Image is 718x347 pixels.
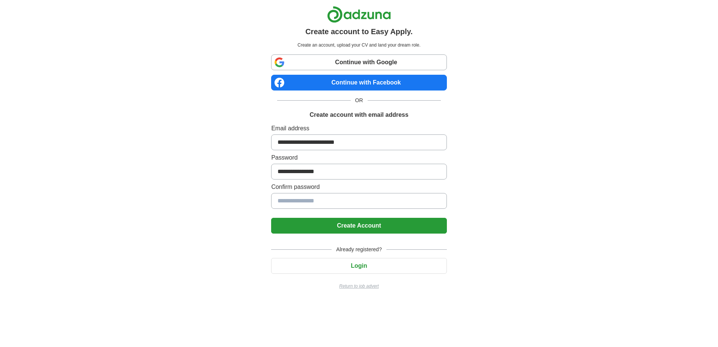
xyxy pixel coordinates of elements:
[271,75,446,91] a: Continue with Facebook
[271,263,446,269] a: Login
[271,218,446,234] button: Create Account
[332,246,386,253] span: Already registered?
[271,283,446,290] a: Return to job advert
[271,153,446,162] label: Password
[273,42,445,48] p: Create an account, upload your CV and land your dream role.
[271,258,446,274] button: Login
[305,26,413,37] h1: Create account to Easy Apply.
[351,97,368,104] span: OR
[271,124,446,133] label: Email address
[271,54,446,70] a: Continue with Google
[271,183,446,192] label: Confirm password
[327,6,391,23] img: Adzuna logo
[309,110,408,119] h1: Create account with email address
